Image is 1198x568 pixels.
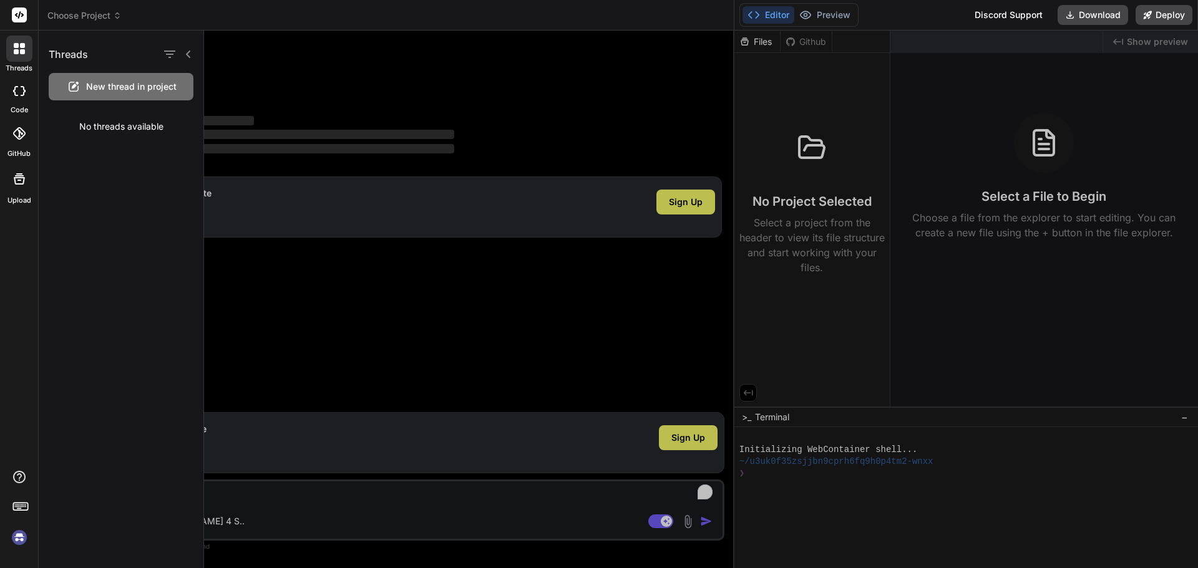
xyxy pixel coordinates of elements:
button: Preview [794,6,855,24]
div: No threads available [39,110,203,143]
img: signin [9,527,30,548]
div: Discord Support [967,5,1050,25]
label: Upload [7,195,31,206]
label: threads [6,63,32,74]
button: Deploy [1136,5,1192,25]
button: Editor [743,6,794,24]
label: code [11,105,28,115]
span: New thread in project [86,80,177,93]
span: Choose Project [47,9,122,22]
button: Download [1058,5,1128,25]
h1: Threads [49,47,88,62]
label: GitHub [7,148,31,159]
